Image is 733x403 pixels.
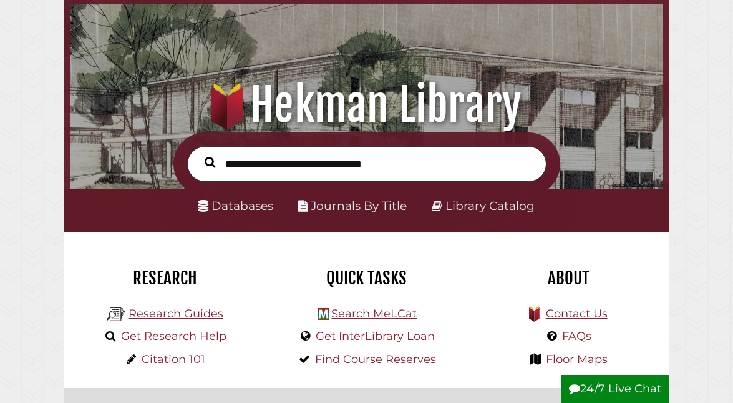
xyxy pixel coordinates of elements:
a: Get InterLibrary Loan [316,329,435,343]
h2: Research [74,267,256,289]
h2: Quick Tasks [275,267,458,289]
a: Search MeLCat [331,307,417,321]
a: Journals By Title [311,199,407,213]
a: Floor Maps [546,352,608,366]
a: Contact Us [546,307,608,321]
a: Databases [198,199,273,213]
h1: Hekman Library [81,77,652,132]
a: Get Research Help [121,329,226,343]
a: Citation 101 [142,352,205,366]
i: Search [205,157,215,169]
a: Library Catalog [445,199,535,213]
a: Research Guides [129,307,223,321]
a: Find Course Reserves [315,352,436,366]
button: Search [198,154,221,171]
img: Hekman Library Logo [107,305,125,324]
a: FAQs [562,329,591,343]
h2: About [477,267,659,289]
img: Hekman Library Logo [318,308,329,320]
